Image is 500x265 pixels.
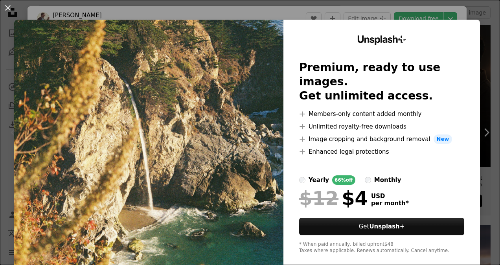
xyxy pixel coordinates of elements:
li: Members-only content added monthly [299,109,464,119]
h2: Premium, ready to use images. Get unlimited access. [299,61,464,103]
span: USD [371,193,409,200]
div: yearly [309,175,329,185]
li: Enhanced legal protections [299,147,464,156]
li: Unlimited royalty-free downloads [299,122,464,131]
span: $12 [299,188,338,208]
input: yearly66%off [299,177,305,183]
input: monthly [365,177,371,183]
span: New [434,134,452,144]
strong: Unsplash+ [369,223,404,230]
div: monthly [374,175,401,185]
div: * When paid annually, billed upfront $48 Taxes where applicable. Renews automatically. Cancel any... [299,241,464,254]
button: GetUnsplash+ [299,218,464,235]
div: 66% off [332,175,355,185]
div: $4 [299,188,368,208]
span: per month * [371,200,409,207]
li: Image cropping and background removal [299,134,464,144]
